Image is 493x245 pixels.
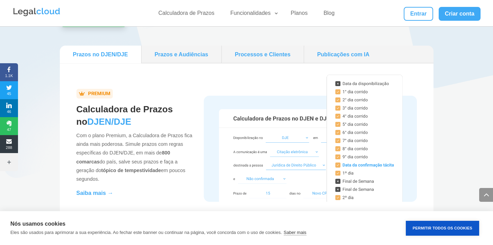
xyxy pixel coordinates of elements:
[63,48,138,60] a: Prazos no DJEN/DJE
[76,103,193,131] h2: Calculadora de Prazos no
[144,48,219,60] a: Prazos e Audiências
[76,89,113,99] img: badgeVazado.png
[226,10,279,20] a: Funcionalidades
[286,10,312,20] a: Planos
[12,7,61,17] img: Legalcloud Logo
[439,7,481,21] a: Criar conta
[10,221,65,227] strong: Nós usamos cookies
[76,131,193,189] p: Com o plano Premium, a Calculadora de Prazos fica ainda mais poderosa. Simule prazos com regras e...
[204,75,417,202] img: Calculadora de Prazos no DJEN/DJE
[101,168,161,173] b: tópico de tempestividade
[10,230,282,235] p: Eles são usados para aprimorar a sua experiência. Ao fechar este banner ou continuar na página, v...
[12,12,61,18] a: Logo da Legalcloud
[154,10,219,20] a: Calculadora de Prazos
[87,116,131,127] span: DJEN/DJE
[284,230,307,235] a: Saber mais
[76,150,170,164] b: 800 comarcas
[76,190,113,196] a: Saiba mais →
[319,10,339,20] a: Blog
[404,7,433,21] a: Entrar
[225,48,301,60] a: Processos e Clientes
[406,221,479,236] button: Permitir Todos os Cookies
[307,48,380,60] a: Publicações com IA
